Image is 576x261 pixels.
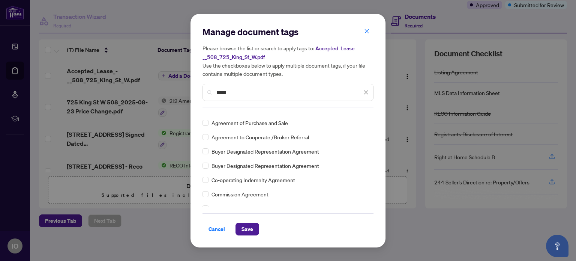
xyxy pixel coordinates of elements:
button: Cancel [202,223,231,235]
h5: Please browse the list or search to apply tags to: Use the checkboxes below to apply multiple doc... [202,44,373,78]
span: Save [241,223,253,235]
button: Open asap [546,235,568,257]
button: Save [235,223,259,235]
span: Agreement to Cooperate /Broker Referral [211,133,309,141]
span: close [364,29,369,34]
span: Cancel [208,223,225,235]
span: Buyer Designated Representation Agreement [211,147,319,155]
span: Commission Agreement [211,190,268,198]
span: Agreement of Purchase and Sale [211,119,288,127]
span: Accepted_Lease_-__508_725_King_St_W.pdf [202,45,359,60]
span: Buyer Designated Representation Agreement [211,161,319,170]
h2: Manage document tags [202,26,373,38]
span: Co-operating Indemnity Agreement [211,176,295,184]
span: close [363,90,369,95]
span: Indemnity Agreement [211,204,263,213]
